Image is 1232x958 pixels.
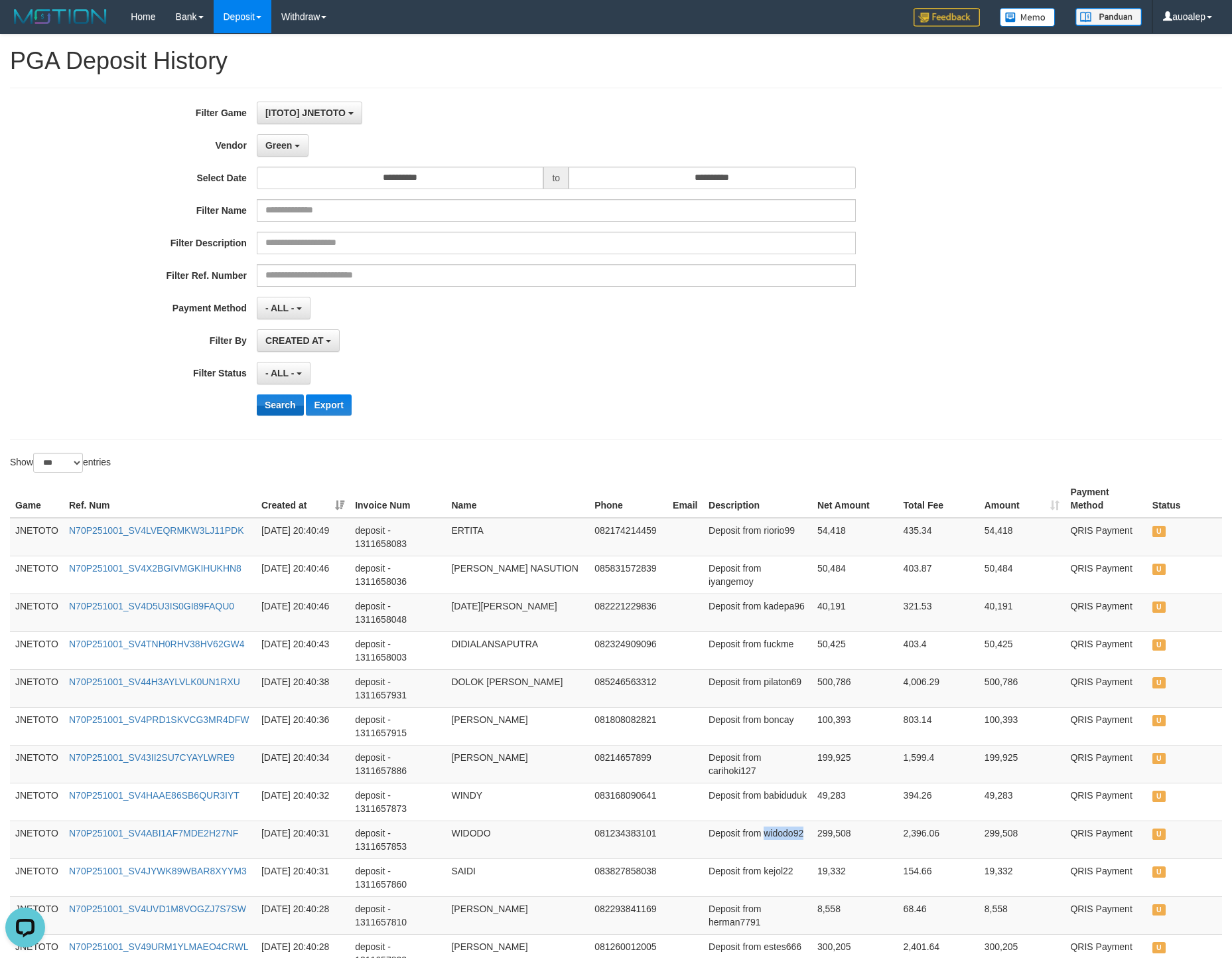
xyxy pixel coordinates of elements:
th: Status [1147,480,1222,518]
td: QRIS Payment [1065,783,1146,821]
td: 394.26 [898,783,979,821]
th: Amount: activate to sort column ascending [979,480,1065,518]
th: Email [667,480,703,518]
td: 299,508 [812,821,898,858]
td: 435.34 [898,518,979,556]
td: [DATE] 20:40:31 [256,858,350,896]
td: 500,786 [979,669,1065,707]
span: UNPAID [1152,715,1166,726]
th: Invoice Num [350,480,446,518]
td: Deposit from fuckme [703,631,812,669]
a: N70P251001_SV4ABI1AF7MDE2H27NF [69,828,238,838]
td: [DATE] 20:40:34 [256,745,350,783]
td: 154.66 [898,858,979,896]
td: [PERSON_NAME] [446,896,589,934]
button: - ALL - [257,362,310,384]
select: Showentries [33,453,83,473]
td: [PERSON_NAME] [446,707,589,745]
td: [DATE] 20:40:28 [256,896,350,934]
a: N70P251001_SV4LVEQRMKW3LJ11PDK [69,525,244,536]
td: 321.53 [898,594,979,631]
td: Deposit from widodo92 [703,821,812,858]
td: 085831572839 [589,556,667,594]
td: 19,332 [979,858,1065,896]
td: 082293841169 [589,896,667,934]
td: JNETOTO [10,896,64,934]
button: CREATED AT [257,329,340,352]
td: 199,925 [812,745,898,783]
a: N70P251001_SV44H3AYLVLK0UN1RXU [69,677,240,687]
th: Net Amount [812,480,898,518]
td: deposit - 1311657931 [350,669,446,707]
td: [DATE] 20:40:32 [256,783,350,821]
td: Deposit from kadepa96 [703,594,812,631]
td: deposit - 1311657860 [350,858,446,896]
td: 50,425 [979,631,1065,669]
td: QRIS Payment [1065,518,1146,556]
td: Deposit from herman7791 [703,896,812,934]
td: JNETOTO [10,518,64,556]
td: 40,191 [812,594,898,631]
span: UNPAID [1152,526,1166,537]
td: WIDODO [446,821,589,858]
span: to [543,167,569,189]
td: 2,396.06 [898,821,979,858]
span: UNPAID [1152,791,1166,802]
button: - ALL - [257,297,310,319]
td: deposit - 1311657915 [350,707,446,745]
td: 082174214459 [589,518,667,556]
span: UNPAID [1152,753,1166,764]
td: DIDIALANSAPUTRA [446,631,589,669]
td: 199,925 [979,745,1065,783]
td: JNETOTO [10,556,64,594]
td: JNETOTO [10,707,64,745]
td: 500,786 [812,669,898,707]
td: 68.46 [898,896,979,934]
td: QRIS Payment [1065,821,1146,858]
td: JNETOTO [10,783,64,821]
td: Deposit from carihoki127 [703,745,812,783]
td: 40,191 [979,594,1065,631]
a: N70P251001_SV4D5U3IS0GI89FAQU0 [69,601,234,611]
th: Payment Method [1065,480,1146,518]
th: Total Fee [898,480,979,518]
td: QRIS Payment [1065,669,1146,707]
span: CREATED AT [265,335,324,346]
td: 085246563312 [589,669,667,707]
td: deposit - 1311657810 [350,896,446,934]
td: 100,393 [979,707,1065,745]
td: Deposit from boncay [703,707,812,745]
button: [ITOTO] JNETOTO [257,102,362,124]
td: 299,508 [979,821,1065,858]
th: Game [10,480,64,518]
span: UNPAID [1152,942,1166,953]
span: UNPAID [1152,904,1166,916]
span: Green [265,140,292,151]
a: N70P251001_SV4UVD1M8VOGZJ7S7SW [69,904,246,914]
th: Name [446,480,589,518]
td: 081808082821 [589,707,667,745]
span: UNPAID [1152,601,1166,613]
td: QRIS Payment [1065,631,1146,669]
td: JNETOTO [10,745,64,783]
td: 08214657899 [589,745,667,783]
td: 082221229836 [589,594,667,631]
label: Show entries [10,453,111,473]
td: 403.87 [898,556,979,594]
td: 50,425 [812,631,898,669]
td: deposit - 1311657853 [350,821,446,858]
td: QRIS Payment [1065,594,1146,631]
td: deposit - 1311658048 [350,594,446,631]
td: 19,332 [812,858,898,896]
td: Deposit from babiduduk [703,783,812,821]
td: 4,006.29 [898,669,979,707]
td: QRIS Payment [1065,745,1146,783]
td: JNETOTO [10,669,64,707]
th: Description [703,480,812,518]
td: 49,283 [812,783,898,821]
td: 50,484 [812,556,898,594]
td: JNETOTO [10,858,64,896]
img: Feedback.jpg [914,8,980,27]
button: Search [257,394,304,416]
img: MOTION_logo.png [10,7,111,27]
